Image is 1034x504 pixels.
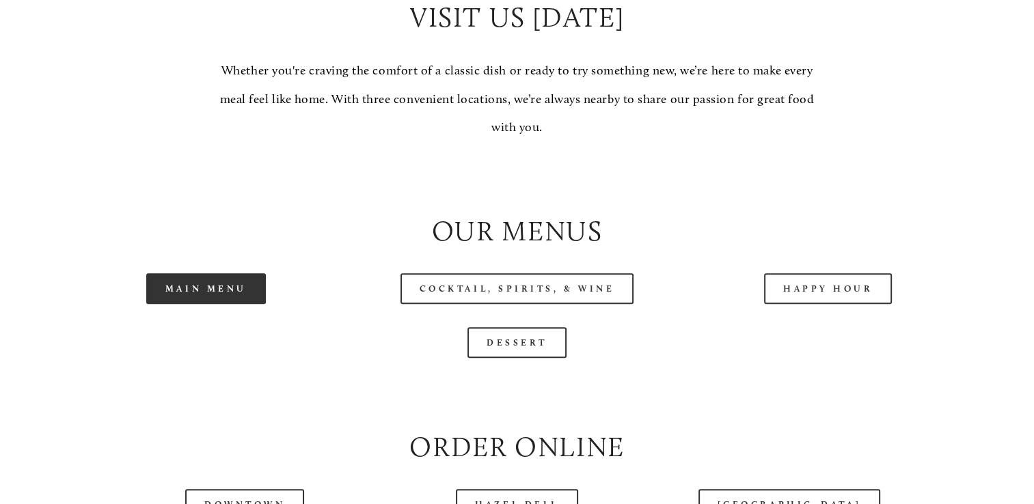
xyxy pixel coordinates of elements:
a: Main Menu [146,273,266,304]
h2: Our Menus [62,212,972,250]
a: Happy Hour [764,273,893,304]
p: Whether you're craving the comfort of a classic dish or ready to try something new, we’re here to... [217,57,816,141]
h2: Order Online [62,428,972,466]
a: Cocktail, Spirits, & Wine [400,273,634,304]
a: Dessert [467,327,567,358]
